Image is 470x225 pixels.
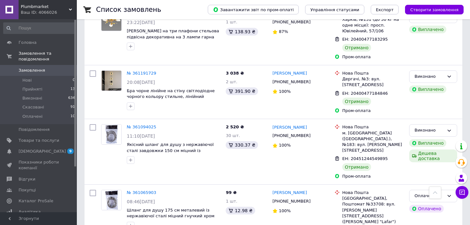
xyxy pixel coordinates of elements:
[376,7,394,12] span: Експорт
[342,17,404,34] div: Харків, №131 (до 30 кг на одне місце): просп. Ювілейний, 57/106
[19,51,77,62] span: Замовлення та повідомлення
[409,26,446,33] div: Виплачено
[101,190,121,210] img: Фото товару
[342,70,404,76] div: Нова Пошта
[342,76,404,88] div: Дергачі, №3: вул. [STREET_ADDRESS]
[415,193,444,199] div: Оплачено
[22,86,42,92] span: Прийняті
[96,6,161,13] h1: Список замовлень
[101,70,122,91] a: Фото товару
[279,89,291,94] span: 100%
[226,199,237,204] span: 1 шт.
[226,20,237,24] span: 1 шт.
[19,187,36,193] span: Покупці
[19,68,45,73] span: Замовлення
[399,7,464,12] a: Створити замовлення
[271,132,312,140] div: [PHONE_NUMBER]
[310,7,359,12] span: Управління статусами
[342,190,404,196] div: Нова Пошта
[101,11,122,31] a: Фото товару
[342,37,388,42] span: ЕН: 20400477183295
[226,71,244,76] span: 3 038 ₴
[409,85,446,93] div: Виплачено
[127,190,156,195] a: № 361065903
[70,104,75,110] span: 91
[342,44,371,52] div: Отримано
[272,125,307,131] a: [PERSON_NAME]
[70,86,75,92] span: 13
[226,125,244,129] span: 2 520 ₴
[409,139,446,147] div: Виплачено
[19,138,59,143] span: Товари та послуги
[279,143,291,148] span: 100%
[22,77,32,83] span: Нові
[19,209,41,215] span: Аналітика
[22,104,44,110] span: Скасовані
[101,125,121,144] img: Фото товару
[342,196,404,225] div: [GEOGRAPHIC_DATA], Поштомат №33708: вул. [PERSON_NAME][STREET_ADDRESS] ([PERSON_NAME] "Lafar")
[19,40,36,45] span: Головна
[127,142,216,159] a: Якісний шланг для душу з нержавіючої сталі завдовжки 150 см міцний із нержавійки гнучкий хром Glo...
[101,190,122,210] a: Фото товару
[342,156,388,161] span: ЕН: 20451244549895
[22,114,43,119] span: Оплачені
[226,28,258,36] div: 138.93 ₴
[21,4,69,10] span: Plumbmarket
[409,205,444,213] div: Оплачено
[271,78,312,86] div: [PHONE_NUMBER]
[101,71,121,91] img: Фото товару
[19,198,53,204] span: Каталог ProSale
[342,91,388,96] span: ЕН: 20400477184846
[342,98,371,105] div: Отримано
[226,87,258,95] div: 391.90 ₴
[456,186,468,199] button: Чат з покупцем
[19,127,50,133] span: Повідомлення
[371,5,399,14] button: Експорт
[226,190,237,195] span: 99 ₴
[226,207,255,214] div: 12.98 ₴
[271,18,312,26] div: [PHONE_NUMBER]
[342,124,404,130] div: Нова Пошта
[127,133,155,139] span: 11:10[DATE]
[342,54,404,60] div: Пром-оплата
[19,176,35,182] span: Відгуки
[342,163,371,171] div: Отримано
[3,22,76,34] input: Пошук
[101,11,121,31] img: Фото товару
[410,7,458,12] span: Створити замовлення
[415,127,444,134] div: Виконано
[68,95,75,101] span: 634
[19,149,66,154] span: [DEMOGRAPHIC_DATA]
[226,79,237,84] span: 2 шт.
[73,77,75,83] span: 0
[208,5,299,14] button: Завантажити звіт по пром-оплаті
[342,130,404,154] div: м. [GEOGRAPHIC_DATA] ([GEOGRAPHIC_DATA].), №183: вул. [PERSON_NAME][STREET_ADDRESS]
[127,80,155,85] span: 20:08[DATE]
[342,173,404,179] div: Пром-оплата
[101,124,122,145] a: Фото товару
[127,20,155,25] span: 23:22[DATE]
[127,28,219,45] a: [PERSON_NAME] на три плафони стельова підвісна декоративна на 3 лампи гарна сучасна для спальні т...
[21,10,77,15] div: Ваш ID: 4066026
[67,149,74,154] span: 9
[127,71,156,76] a: № 361191729
[279,29,288,34] span: 87%
[279,208,291,213] span: 100%
[272,190,307,196] a: [PERSON_NAME]
[342,108,404,114] div: Пром-оплата
[415,73,444,80] div: Виконано
[22,95,42,101] span: Виконані
[271,197,312,205] div: [PHONE_NUMBER]
[127,88,215,111] a: Бра чорне лінійне на стіну світлодіодне чорного кольору стильне, лінійний настінний світильник у ...
[127,199,155,204] span: 08:46[DATE]
[127,208,215,224] a: Шланг для душу 175 см металевий із нержавіючої сталі міцний гнучкий хром якісний Globus lux 175
[305,5,364,14] button: Управління статусами
[19,159,59,171] span: Показники роботи компанії
[213,7,294,12] span: Завантажити звіт по пром-оплаті
[226,141,258,149] div: 330.37 ₴
[70,114,75,119] span: 10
